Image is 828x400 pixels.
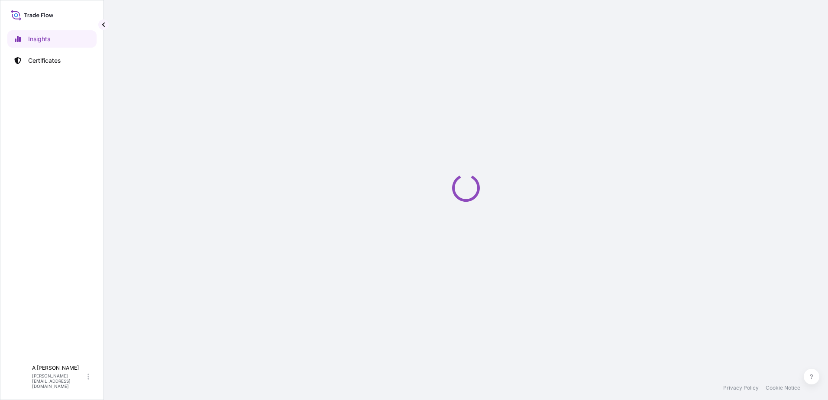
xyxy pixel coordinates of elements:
p: [PERSON_NAME][EMAIL_ADDRESS][DOMAIN_NAME] [32,373,86,389]
a: Cookie Notice [766,384,800,391]
a: Certificates [7,52,97,69]
a: Insights [7,30,97,48]
span: A [17,372,23,381]
p: Certificates [28,56,61,65]
a: Privacy Policy [723,384,759,391]
p: A [PERSON_NAME] [32,365,86,371]
p: Insights [28,35,50,43]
